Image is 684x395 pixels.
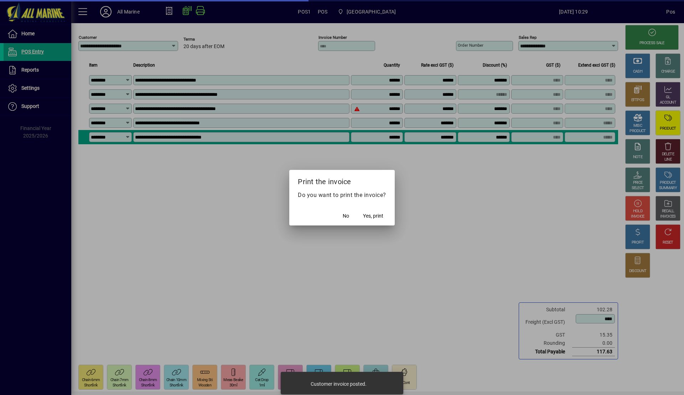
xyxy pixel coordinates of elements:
span: Yes, print [363,212,383,220]
p: Do you want to print the invoice? [298,191,386,199]
h2: Print the invoice [289,170,395,191]
button: Yes, print [360,210,386,223]
span: No [343,212,349,220]
button: No [335,210,357,223]
div: Customer invoice posted. [311,380,367,388]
